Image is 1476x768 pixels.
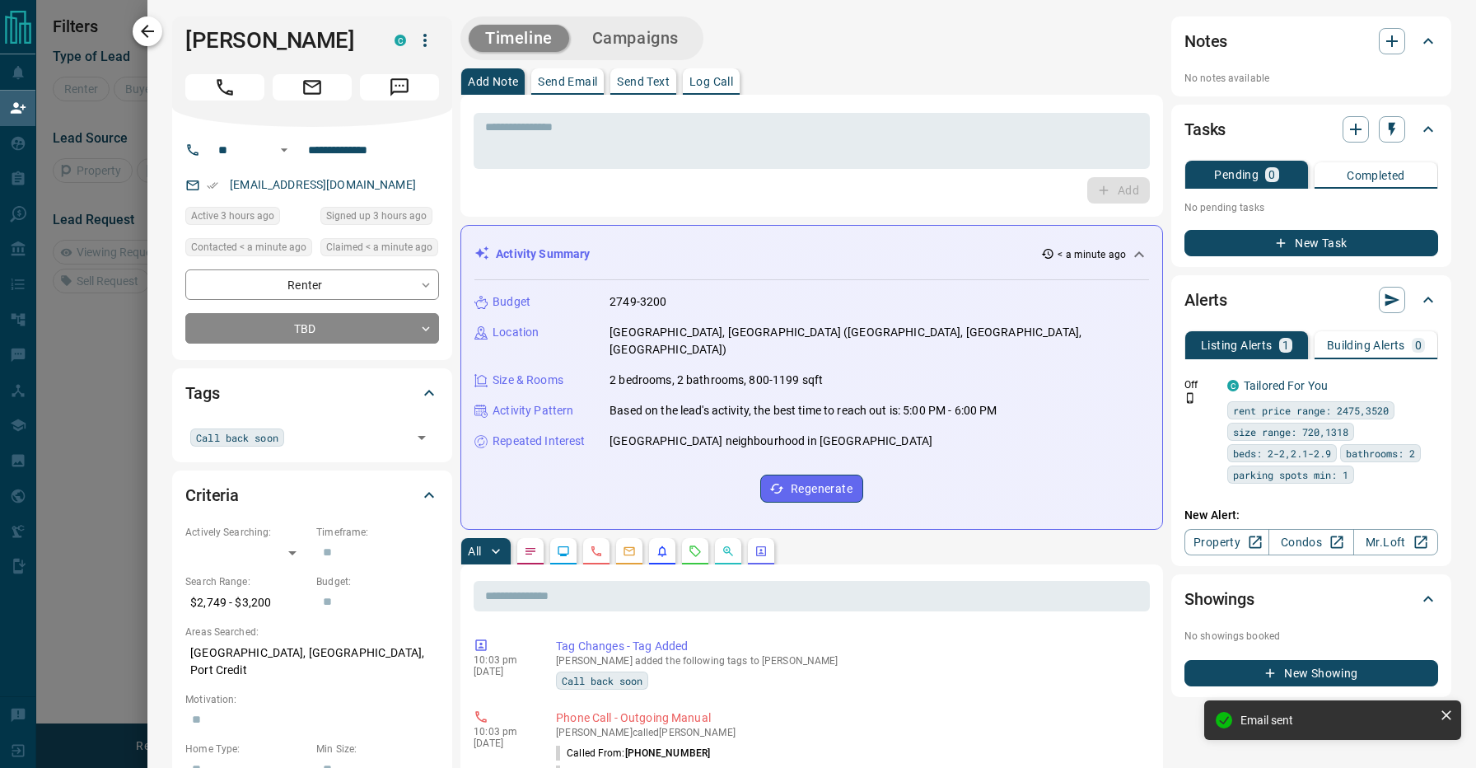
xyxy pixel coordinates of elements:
[1268,169,1275,180] p: 0
[610,433,932,450] p: [GEOGRAPHIC_DATA] neighbourhood in [GEOGRAPHIC_DATA]
[556,709,1143,727] p: Phone Call - Outgoing Manual
[754,545,768,558] svg: Agent Actions
[610,324,1149,358] p: [GEOGRAPHIC_DATA], [GEOGRAPHIC_DATA] ([GEOGRAPHIC_DATA], [GEOGRAPHIC_DATA], [GEOGRAPHIC_DATA])
[1233,402,1389,419] span: rent price range: 2475,3520
[556,655,1143,667] p: [PERSON_NAME] added the following tags to [PERSON_NAME]
[1282,340,1289,351] p: 1
[1346,445,1415,461] span: bathrooms: 2
[185,475,439,515] div: Criteria
[185,574,308,589] p: Search Range:
[185,742,308,756] p: Home Type:
[1240,714,1433,727] div: Email sent
[1184,507,1438,524] p: New Alert:
[1327,340,1405,351] p: Building Alerts
[493,372,563,389] p: Size & Rooms
[610,372,823,389] p: 2 bedrooms, 2 bathrooms, 800-1199 sqft
[273,74,352,101] span: Email
[1184,230,1438,256] button: New Task
[316,574,439,589] p: Budget:
[1058,247,1126,262] p: < a minute ago
[185,207,312,230] div: Mon Aug 18 2025
[410,426,433,449] button: Open
[689,76,733,87] p: Log Call
[185,269,439,300] div: Renter
[493,293,530,311] p: Budget
[191,208,274,224] span: Active 3 hours ago
[1233,424,1348,440] span: size range: 720,1318
[493,402,573,419] p: Activity Pattern
[468,76,518,87] p: Add Note
[316,742,439,756] p: Min Size:
[556,638,1143,655] p: Tag Changes - Tag Added
[316,525,439,540] p: Timeframe:
[1227,380,1239,391] div: condos.ca
[185,589,308,616] p: $2,749 - $3,200
[1244,379,1328,392] a: Tailored For You
[326,208,427,224] span: Signed up 3 hours ago
[1184,110,1438,149] div: Tasks
[1184,660,1438,686] button: New Showing
[469,25,569,52] button: Timeline
[1184,629,1438,644] p: No showings booked
[1184,287,1227,313] h2: Alerts
[1184,392,1196,404] svg: Push Notification Only
[185,525,308,540] p: Actively Searching:
[185,625,439,639] p: Areas Searched:
[395,35,406,46] div: condos.ca
[230,178,416,191] a: [EMAIL_ADDRESS][DOMAIN_NAME]
[185,380,219,406] h2: Tags
[1184,377,1217,392] p: Off
[474,239,1149,269] div: Activity Summary< a minute ago
[185,27,370,54] h1: [PERSON_NAME]
[623,545,636,558] svg: Emails
[760,475,863,503] button: Regenerate
[1184,586,1254,612] h2: Showings
[185,313,439,344] div: TBD
[185,373,439,413] div: Tags
[493,324,539,341] p: Location
[1184,21,1438,61] div: Notes
[590,545,603,558] svg: Calls
[656,545,669,558] svg: Listing Alerts
[493,433,585,450] p: Repeated Interest
[1268,529,1353,555] a: Condos
[360,74,439,101] span: Message
[1184,71,1438,86] p: No notes available
[185,482,239,508] h2: Criteria
[1214,169,1259,180] p: Pending
[524,545,537,558] svg: Notes
[1184,579,1438,619] div: Showings
[556,746,710,761] p: Called From:
[1184,116,1226,143] h2: Tasks
[320,238,439,261] div: Mon Aug 18 2025
[610,293,666,311] p: 2749-3200
[576,25,695,52] button: Campaigns
[496,246,590,263] p: Activity Summary
[610,402,997,419] p: Based on the lead's activity, the best time to reach out is: 5:00 PM - 6:00 PM
[1184,28,1227,54] h2: Notes
[474,654,531,666] p: 10:03 pm
[1201,340,1273,351] p: Listing Alerts
[185,238,312,261] div: Mon Aug 18 2025
[474,738,531,749] p: [DATE]
[689,545,702,558] svg: Requests
[617,76,670,87] p: Send Text
[474,726,531,738] p: 10:03 pm
[556,727,1143,738] p: [PERSON_NAME] called [PERSON_NAME]
[196,429,278,446] span: Call back soon
[722,545,735,558] svg: Opportunities
[1233,466,1348,483] span: parking spots min: 1
[326,239,432,255] span: Claimed < a minute ago
[1184,529,1269,555] a: Property
[274,140,294,160] button: Open
[185,74,264,101] span: Call
[1415,340,1422,351] p: 0
[207,180,218,191] svg: Email Verified
[185,692,439,707] p: Motivation:
[625,747,711,759] span: [PHONE_NUMBER]
[1184,280,1438,320] div: Alerts
[468,546,481,557] p: All
[562,672,642,689] span: Call back soon
[1184,195,1438,220] p: No pending tasks
[474,666,531,677] p: [DATE]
